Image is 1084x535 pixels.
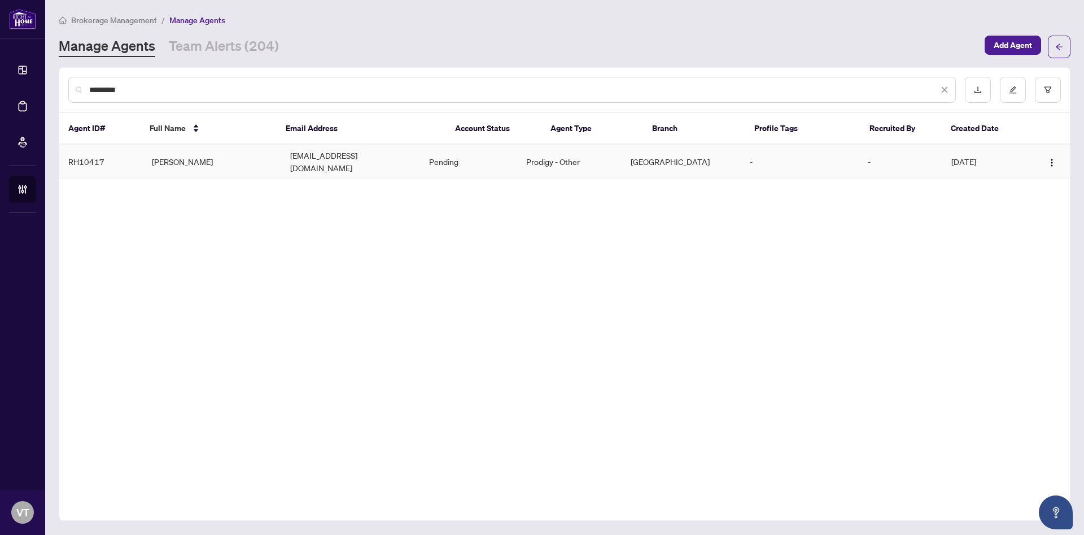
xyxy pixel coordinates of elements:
[9,8,36,29] img: logo
[622,145,741,179] td: [GEOGRAPHIC_DATA]
[1047,158,1056,167] img: Logo
[994,36,1032,54] span: Add Agent
[860,113,942,145] th: Recruited By
[1043,153,1061,171] button: Logo
[59,37,155,57] a: Manage Agents
[1009,86,1017,94] span: edit
[59,145,143,179] td: RH10417
[150,122,186,134] span: Full Name
[143,145,282,179] td: [PERSON_NAME]
[281,145,420,179] td: [EMAIL_ADDRESS][DOMAIN_NAME]
[420,145,517,179] td: Pending
[16,504,29,520] span: VT
[59,113,141,145] th: Agent ID#
[859,145,942,179] td: -
[169,37,279,57] a: Team Alerts (204)
[942,145,1026,179] td: [DATE]
[541,113,643,145] th: Agent Type
[71,15,157,25] span: Brokerage Management
[1000,77,1026,103] button: edit
[741,145,859,179] td: -
[517,145,621,179] td: Prodigy - Other
[643,113,745,145] th: Branch
[1035,77,1061,103] button: filter
[1039,495,1073,529] button: Open asap
[985,36,1041,55] button: Add Agent
[974,86,982,94] span: download
[59,16,67,24] span: home
[965,77,991,103] button: download
[745,113,860,145] th: Profile Tags
[161,14,165,27] li: /
[446,113,541,145] th: Account Status
[169,15,225,25] span: Manage Agents
[941,86,948,94] span: close
[942,113,1023,145] th: Created Date
[141,113,277,145] th: Full Name
[277,113,447,145] th: Email Address
[1055,43,1063,51] span: arrow-left
[1044,86,1052,94] span: filter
